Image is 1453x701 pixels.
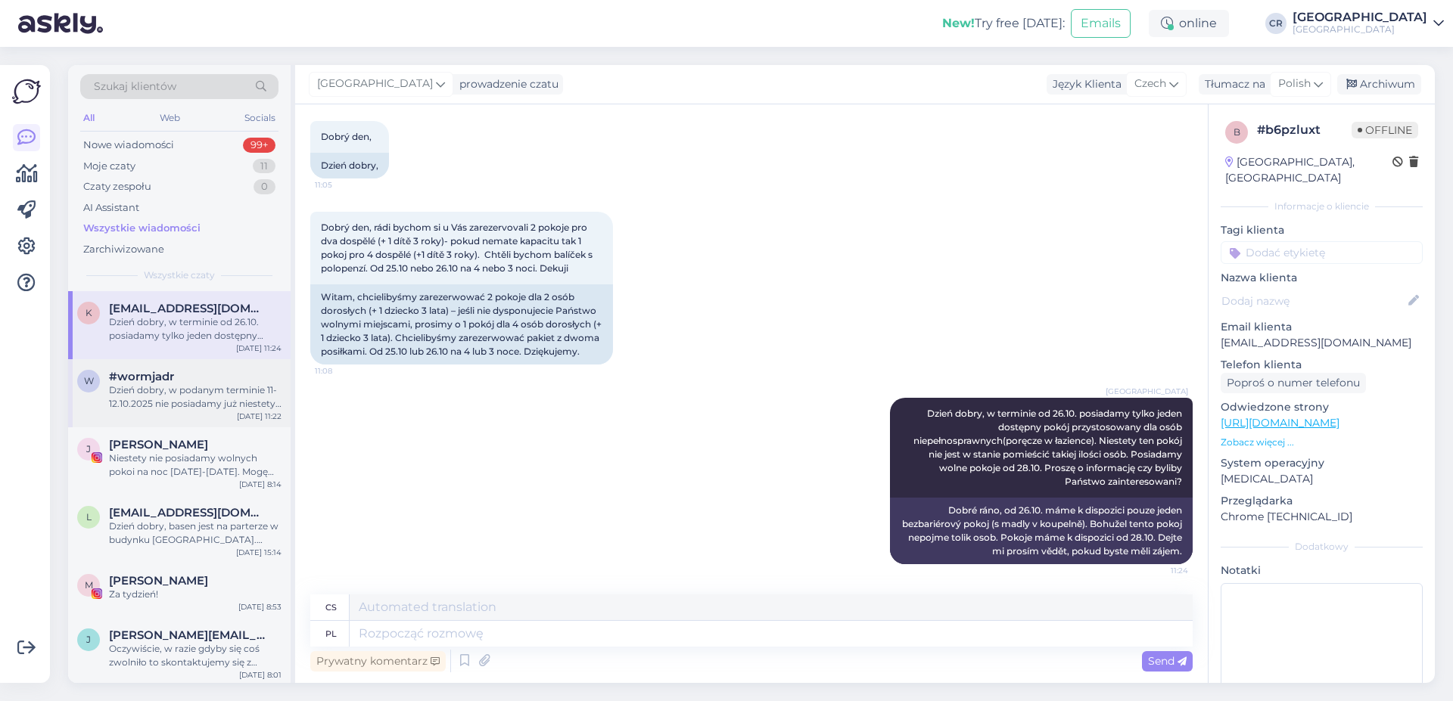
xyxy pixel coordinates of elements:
span: Szukaj klientów [94,79,176,95]
div: Tłumacz na [1199,76,1265,92]
p: [MEDICAL_DATA] [1221,471,1423,487]
div: Try free [DATE]: [942,14,1065,33]
div: Archiwum [1337,74,1421,95]
div: [DATE] 15:14 [236,547,282,558]
span: b [1234,126,1240,138]
div: [GEOGRAPHIC_DATA] [1293,11,1427,23]
button: Emails [1071,9,1131,38]
span: w [84,375,94,386]
div: 11 [253,159,275,174]
span: Małgorzata K [109,574,208,588]
img: Askly Logo [12,77,41,106]
p: Odwiedzone strony [1221,399,1423,415]
div: Niestety nie posiadamy wolnych pokoi na noc [DATE]-[DATE]. Mogę zaproponować pobyt [DATE]-[DATE]. [109,451,282,479]
div: # b6pzluxt [1257,121,1352,139]
div: pl [325,621,337,647]
span: kristyn1@seznam.cz [109,302,266,315]
p: Email klienta [1221,319,1423,335]
div: [DATE] 8:14 [239,479,282,490]
div: Dzień dobry, w terminie od 26.10. posiadamy tylko jeden dostępny pokój przystosowany dla osób nie... [109,315,282,343]
span: j [86,634,91,645]
input: Dodać etykietę [1221,241,1423,264]
span: Send [1148,654,1187,668]
div: All [80,108,98,128]
p: System operacyjny [1221,455,1423,471]
span: k [86,307,92,318]
div: 99+ [243,138,275,153]
span: Dobrý den, rádi bychom si u Vás zarezervovali 2 pokoje pro dva dospělé (+ 1 dítě 3 roky)- pokud n... [321,222,595,274]
div: [DATE] 11:22 [237,411,282,422]
span: Polish [1278,76,1311,92]
span: 11:08 [315,365,372,377]
b: New! [942,16,975,30]
span: [GEOGRAPHIC_DATA] [1106,386,1188,397]
div: [GEOGRAPHIC_DATA], [GEOGRAPHIC_DATA] [1225,154,1392,186]
span: 11:24 [1131,565,1188,576]
span: luciejindrova@centrum.cz [109,506,266,520]
div: Oczywiście, w razie gdyby się coś zwolniło to skontaktujemy się z Państwem. [109,642,282,669]
a: [GEOGRAPHIC_DATA][GEOGRAPHIC_DATA] [1293,11,1444,36]
span: Dzień dobry, w terminie od 26.10. posiadamy tylko jeden dostępny pokój przystosowany dla osób nie... [913,408,1184,487]
div: online [1149,10,1229,37]
p: Przeglądarka [1221,493,1423,509]
p: [EMAIL_ADDRESS][DOMAIN_NAME] [1221,335,1423,351]
span: Wszystkie czaty [144,268,215,282]
div: Moje czaty [83,159,135,174]
div: Dzień dobry, basen jest na parterze w budynku [GEOGRAPHIC_DATA]. Czynny od 8:00 do 22:00. Do base... [109,520,282,547]
span: Dobrý den, [321,131,372,142]
div: [DATE] 11:24 [236,343,282,354]
div: Dodatkowy [1221,540,1423,554]
span: J [86,443,91,454]
div: 0 [254,179,275,194]
span: M [85,579,93,591]
div: prowadzenie czatu [453,76,558,92]
div: Socials [241,108,278,128]
div: Witam, chcielibyśmy zarezerwować 2 pokoje dla 2 osób dorosłych (+ 1 dziecko 3 lata) – jeśli nie d... [310,284,613,364]
div: Wszystkie wiadomości [83,221,201,236]
span: jitka.solomova@seznam.cz [109,628,266,642]
div: [GEOGRAPHIC_DATA] [1293,23,1427,36]
div: Zarchiwizowane [83,242,164,257]
p: Zobacz więcej ... [1221,436,1423,449]
div: [DATE] 8:01 [239,669,282,681]
p: Tagi klienta [1221,222,1423,238]
span: Joanna Wesołek [109,438,208,451]
div: [DATE] 8:53 [238,601,282,613]
div: Dzień dobry, w podanym terminie 11-12.10.2025 nie posiadamy już niestety wolnych pokoi. [109,383,282,411]
span: [GEOGRAPHIC_DATA] [317,76,433,92]
div: Informacje o kliencie [1221,200,1423,213]
div: Język Klienta [1047,76,1122,92]
div: Prywatny komentarz [310,651,446,672]
div: Poproś o numer telefonu [1221,373,1366,393]
div: AI Assistant [83,200,139,216]
span: l [86,511,92,523]
a: [URL][DOMAIN_NAME] [1221,416,1339,430]
div: Nowe wiadomości [83,138,174,153]
div: Web [157,108,183,128]
div: Dobré ráno, od 26.10. máme k dispozici pouze jeden bezbariérový pokoj (s madly v koupelně). Bohuž... [890,498,1193,564]
p: Telefon klienta [1221,357,1423,373]
div: Czaty zespołu [83,179,151,194]
div: cs [325,594,337,620]
div: Dzień dobry, [310,153,389,178]
p: Chrome [TECHNICAL_ID] [1221,509,1423,525]
p: Notatki [1221,563,1423,578]
input: Dodaj nazwę [1221,293,1405,309]
span: #wormjadr [109,370,174,383]
span: Czech [1134,76,1166,92]
div: CR [1265,13,1287,34]
p: Nazwa klienta [1221,270,1423,286]
span: Offline [1352,122,1418,138]
div: Za tydzień! [109,588,282,601]
span: 11:05 [315,179,372,191]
